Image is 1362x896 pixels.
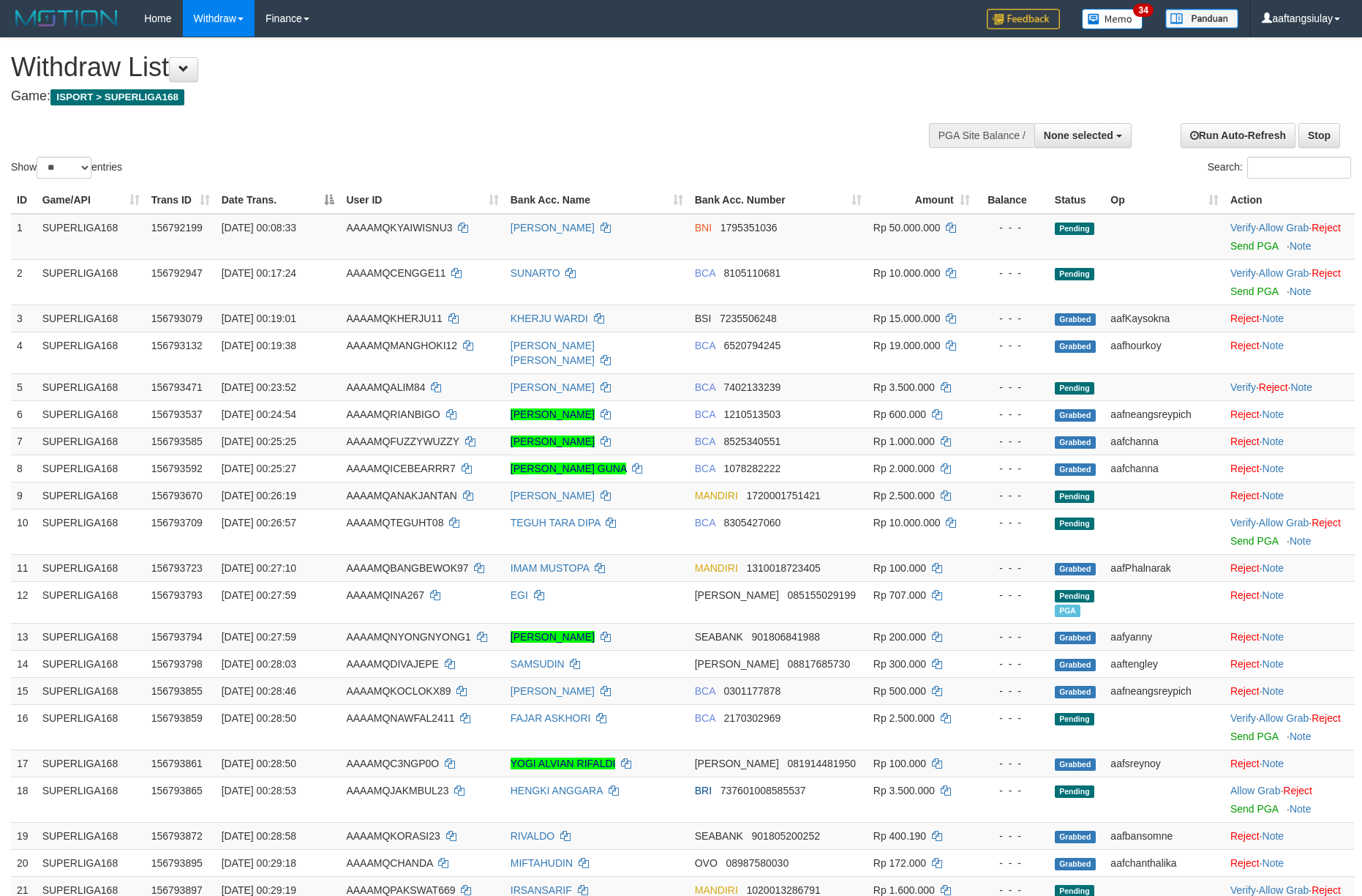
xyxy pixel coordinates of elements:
td: 3 [11,305,37,332]
td: SUPERLIGA168 [37,259,146,305]
td: SUPERLIGA168 [37,332,146,373]
span: Grabbed [1055,632,1096,644]
span: Pending [1055,590,1094,602]
span: [DATE] 00:17:24 [222,267,296,279]
a: FAJAR ASKHORI [511,712,591,724]
a: Note [1263,313,1284,324]
span: 156793471 [151,381,203,393]
td: 12 [11,581,37,623]
td: · [1224,428,1355,455]
td: SUPERLIGA168 [37,400,146,428]
span: AAAAMQTEGUHT08 [346,517,443,529]
span: · [1259,267,1312,279]
span: BCA [695,267,715,279]
span: [DATE] 00:27:59 [222,589,296,601]
td: 6 [11,400,37,428]
button: None selected [1034,123,1132,148]
span: Pending [1055,223,1094,235]
span: 156793798 [151,658,203,670]
a: Note [1263,340,1284,351]
td: SUPERLIGA168 [37,373,146,400]
span: Copy 8525340551 to clipboard [723,436,780,447]
th: ID [11,187,37,214]
td: 10 [11,509,37,554]
a: Reject [1230,313,1260,324]
a: Run Auto-Refresh [1181,123,1295,148]
span: MANDIRI [695,490,738,501]
a: Verify [1230,222,1256,234]
td: SUPERLIGA168 [37,650,146,677]
span: 156793592 [151,463,203,474]
span: Copy 6520794245 to clipboard [723,340,780,351]
a: [PERSON_NAME] [511,436,595,447]
div: PGA Site Balance / [929,123,1034,148]
a: Reject [1230,685,1260,697]
a: Note [1290,381,1312,393]
div: - - - [982,434,1043,449]
div: - - - [982,684,1043,698]
div: - - - [982,630,1043,644]
td: 8 [11,455,37,482]
span: AAAAMQFUZZYWUZZY [346,436,459,447]
td: 11 [11,554,37,581]
th: Action [1224,187,1355,214]
a: Note [1290,535,1312,547]
a: Reject [1283,785,1312,796]
td: · [1224,305,1355,332]
h4: Game: [11,89,893,104]
span: [DATE] 00:28:46 [222,685,296,697]
span: SEABANK [695,631,743,643]
td: aafneangsreypich [1105,677,1224,704]
td: 4 [11,332,37,373]
span: 34 [1133,4,1153,17]
th: Bank Acc. Name: activate to sort column ascending [505,187,689,214]
span: 156792199 [151,222,203,234]
td: 14 [11,650,37,677]
a: Reject [1230,658,1260,670]
span: Rp 2.500.000 [873,490,935,501]
th: Bank Acc. Number: activate to sort column ascending [689,187,868,214]
a: Verify [1230,884,1256,896]
span: Grabbed [1055,436,1096,449]
label: Show entries [11,157,122,179]
a: EGI [511,589,528,601]
span: AAAAMQALIM84 [346,381,425,393]
span: Grabbed [1055,686,1096,698]
td: 5 [11,373,37,400]
span: Rp 300.000 [873,658,926,670]
span: 156793793 [151,589,203,601]
td: SUPERLIGA168 [37,455,146,482]
span: Copy 8305427060 to clipboard [723,517,780,529]
span: Rp 50.000.000 [873,222,941,234]
a: SAMSUDIN [511,658,565,670]
td: · · [1224,704,1355,750]
td: · [1224,332,1355,373]
td: · [1224,455,1355,482]
td: 13 [11,623,37,650]
td: SUPERLIGA168 [37,509,146,554]
img: Button%20Memo.svg [1082,9,1143,29]
td: · · [1224,509,1355,554]
a: YOGI ALVIAN RIFALDI [511,758,616,769]
a: Reject [1230,631,1260,643]
span: Grabbed [1055,659,1096,671]
th: Balance [976,187,1049,214]
div: - - - [982,488,1043,503]
span: [PERSON_NAME] [695,658,779,670]
span: Rp 200.000 [873,631,926,643]
a: Allow Grab [1259,267,1309,279]
a: Note [1263,685,1284,697]
span: 156793670 [151,490,203,501]
a: Note [1290,285,1312,297]
span: BCA [695,381,715,393]
span: AAAAMQBANGBEWOK97 [346,562,468,574]
a: Note [1263,830,1284,842]
a: Send PGA [1230,285,1278,297]
span: · [1259,712,1312,724]
td: aafchanna [1105,428,1224,455]
span: BCA [695,517,715,529]
a: Allow Grab [1259,884,1309,896]
span: Copy 2170302969 to clipboard [723,712,780,724]
span: AAAAMQDIVAJEPE [346,658,439,670]
span: 156793585 [151,436,203,447]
